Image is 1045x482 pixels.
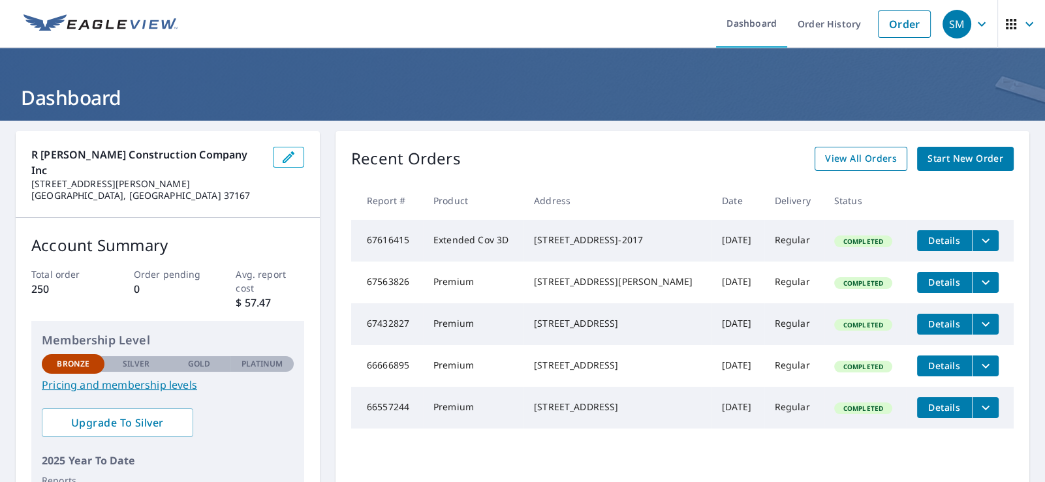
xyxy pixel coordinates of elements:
td: Extended Cov 3D [423,220,523,262]
span: Completed [835,404,891,413]
p: Recent Orders [351,147,461,171]
span: Details [925,234,964,247]
p: Bronze [57,358,89,370]
button: filesDropdownBtn-66666895 [972,355,999,376]
td: Premium [423,387,523,429]
span: Completed [835,320,891,329]
p: Order pending [134,267,202,281]
a: Upgrade To Silver [42,408,193,437]
p: Account Summary [31,233,304,257]
th: Date [711,181,764,220]
td: [DATE] [711,303,764,345]
span: Start New Order [928,151,1003,167]
td: Premium [423,303,523,345]
td: 66666895 [351,345,423,387]
a: Pricing and membership levels [42,377,294,393]
p: 2025 Year To Date [42,453,294,468]
td: 67616415 [351,220,423,262]
span: Details [925,318,964,330]
td: Regular [764,387,824,429]
p: 0 [134,281,202,297]
span: Upgrade To Silver [52,415,183,430]
td: [DATE] [711,262,764,303]
span: Details [925,401,964,414]
button: detailsBtn-66557244 [917,397,972,418]
button: detailsBtn-66666895 [917,355,972,376]
button: filesDropdownBtn-67563826 [972,272,999,293]
div: [STREET_ADDRESS] [534,317,701,330]
p: 250 [31,281,99,297]
td: [DATE] [711,345,764,387]
a: View All Orders [815,147,907,171]
p: Avg. report cost [236,267,304,295]
div: [STREET_ADDRESS]-2017 [534,233,701,247]
span: Details [925,276,964,288]
span: Completed [835,237,891,246]
button: detailsBtn-67616415 [917,230,972,251]
button: filesDropdownBtn-67432827 [972,314,999,335]
th: Address [523,181,711,220]
div: [STREET_ADDRESS][PERSON_NAME] [534,275,701,288]
button: filesDropdownBtn-67616415 [972,230,999,251]
span: Completed [835,362,891,371]
span: View All Orders [825,151,897,167]
td: Premium [423,262,523,303]
h1: Dashboard [16,84,1029,111]
td: 67432827 [351,303,423,345]
p: Platinum [242,358,283,370]
span: Completed [835,279,891,288]
p: Silver [123,358,150,370]
th: Delivery [764,181,824,220]
td: 67563826 [351,262,423,303]
a: Order [878,10,931,38]
p: Gold [188,358,210,370]
div: [STREET_ADDRESS] [534,359,701,372]
div: [STREET_ADDRESS] [534,400,701,414]
p: [STREET_ADDRESS][PERSON_NAME] [31,178,262,190]
a: Start New Order [917,147,1014,171]
p: Membership Level [42,331,294,349]
p: $ 57.47 [236,295,304,310]
th: Product [423,181,523,220]
th: Status [824,181,907,220]
p: Total order [31,267,99,281]
td: [DATE] [711,220,764,262]
td: Regular [764,220,824,262]
td: Premium [423,345,523,387]
img: EV Logo [23,14,178,34]
th: Report # [351,181,423,220]
p: [GEOGRAPHIC_DATA], [GEOGRAPHIC_DATA] 37167 [31,190,262,202]
td: Regular [764,262,824,303]
p: R [PERSON_NAME] Construction Company Inc [31,147,262,178]
span: Details [925,359,964,372]
div: SM [943,10,971,38]
td: Regular [764,345,824,387]
button: detailsBtn-67432827 [917,314,972,335]
button: detailsBtn-67563826 [917,272,972,293]
td: [DATE] [711,387,764,429]
td: 66557244 [351,387,423,429]
button: filesDropdownBtn-66557244 [972,397,999,418]
td: Regular [764,303,824,345]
